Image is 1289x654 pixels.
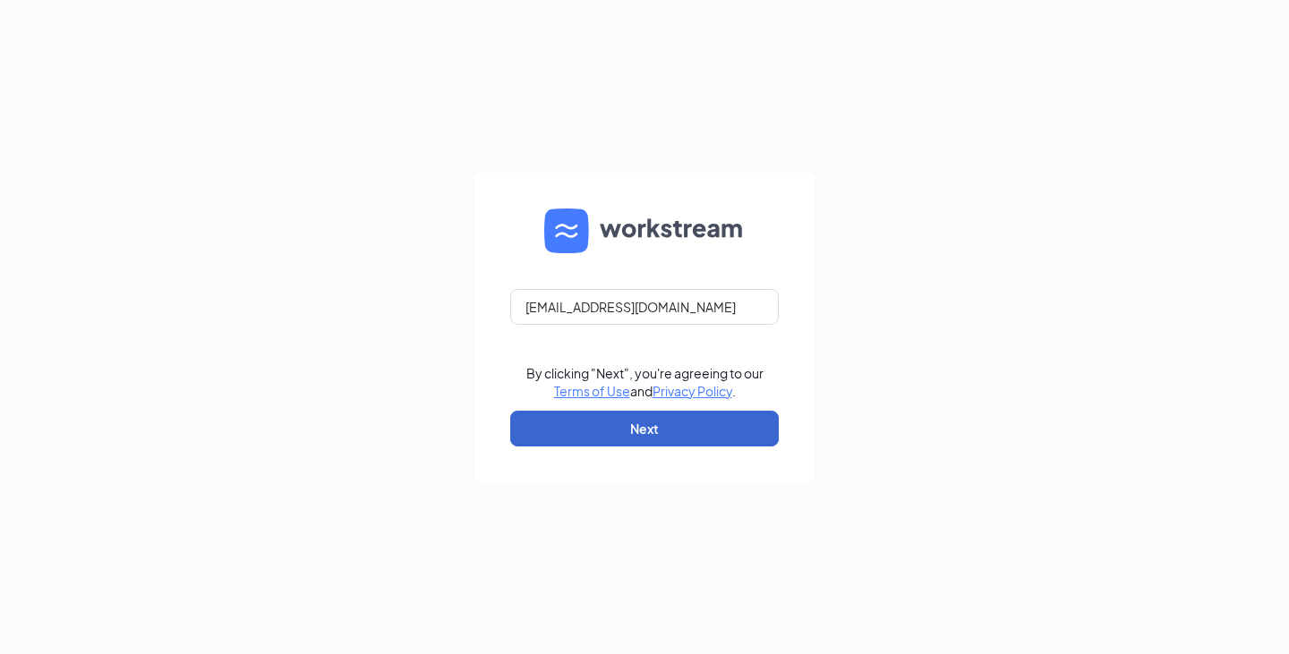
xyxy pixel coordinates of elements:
button: Next [510,411,779,446]
div: By clicking "Next", you're agreeing to our and . [526,364,764,400]
a: Privacy Policy [653,383,732,399]
input: Email [510,289,779,325]
img: WS logo and Workstream text [544,208,745,253]
a: Terms of Use [554,383,630,399]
